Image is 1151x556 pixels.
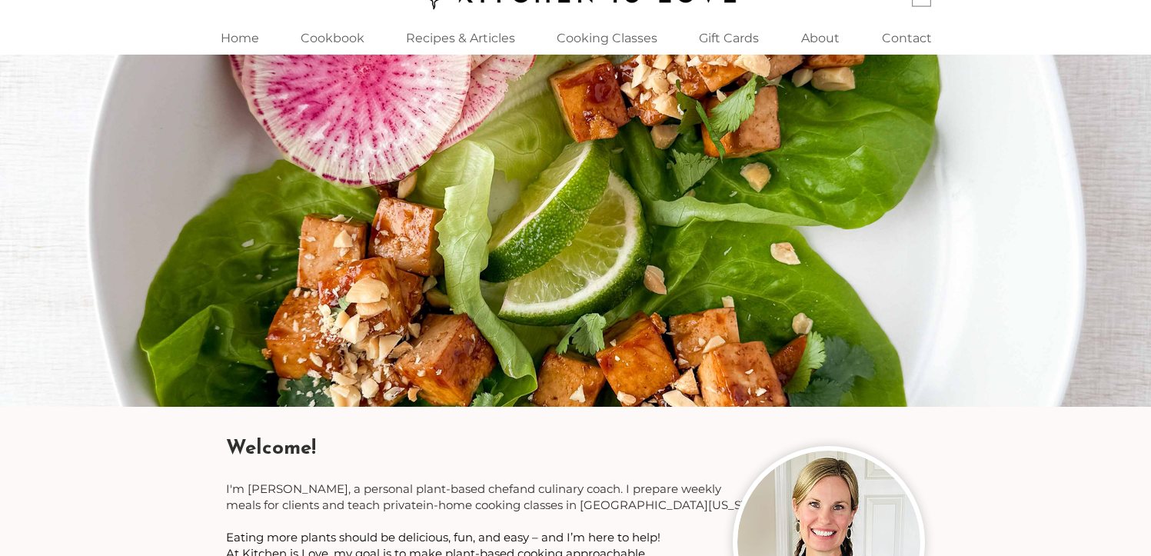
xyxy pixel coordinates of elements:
[861,22,953,55] a: Contact
[678,22,780,55] a: Gift Cards
[385,22,537,55] a: Recipes & Articles
[281,22,385,55] a: Cookbook
[213,22,267,55] p: Home
[199,22,953,55] nav: Site
[226,438,316,459] span: Welcome!
[793,22,847,55] p: About
[423,498,776,512] span: in-home cooking classes in [GEOGRAPHIC_DATA][US_STATE].
[226,530,664,544] span: ​​​​​​​​​​​​
[293,22,372,55] p: Cookbook
[398,22,523,55] p: Recipes & Articles
[780,22,861,55] a: About
[226,498,423,512] span: meals for clients and teach private
[537,22,678,55] div: Cooking Classes
[691,22,767,55] p: Gift Cards
[199,22,281,55] a: Home
[549,22,665,55] p: Cooking Classes
[513,481,721,496] span: and culinary coach. I prepare weekly
[226,530,664,544] span: Eating more plants should be delicious, fun, and easy – and I’m here to help! ​
[874,22,940,55] p: Contact
[226,481,513,496] span: I'm [PERSON_NAME], a personal plant-based chef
